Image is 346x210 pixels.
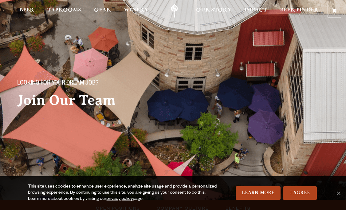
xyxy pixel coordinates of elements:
a: Learn More [236,186,281,200]
span: Beer [19,8,34,13]
h2: Join Our Team [17,93,209,108]
span: Taprooms [47,8,81,13]
a: Our Story [192,4,235,18]
span: Impact [244,8,267,13]
span: No [335,190,341,196]
span: Looking for your dream job? [17,80,98,88]
a: Impact [240,4,271,18]
span: Gear [94,8,111,13]
span: Winery [124,8,148,13]
a: Gear [90,4,115,18]
div: This site uses cookies to enhance user experience, analyze site usage and provide a personalized ... [28,184,217,202]
a: Beer [15,4,38,18]
a: Odell Home [163,4,186,18]
a: I Agree [283,186,317,200]
a: privacy policy [106,197,133,202]
span: Our Story [196,8,231,13]
a: Beer Finder [276,4,323,18]
a: Winery [120,4,152,18]
a: Taprooms [43,4,85,18]
span: Beer Finder [280,8,319,13]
